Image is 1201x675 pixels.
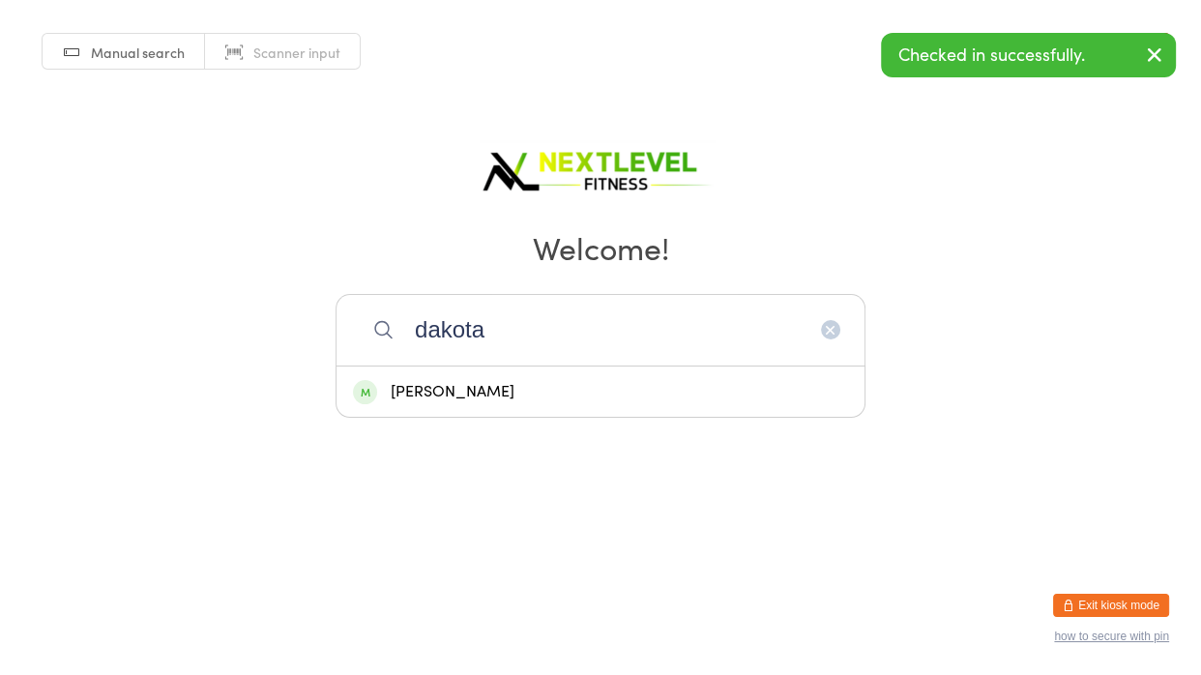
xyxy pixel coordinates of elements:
[480,135,721,198] img: Next Level Fitness
[353,379,848,405] div: [PERSON_NAME]
[336,294,865,366] input: Search
[1053,594,1169,617] button: Exit kiosk mode
[1054,630,1169,643] button: how to secure with pin
[91,43,185,62] span: Manual search
[881,33,1176,77] div: Checked in successfully.
[253,43,340,62] span: Scanner input
[19,225,1182,269] h2: Welcome!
